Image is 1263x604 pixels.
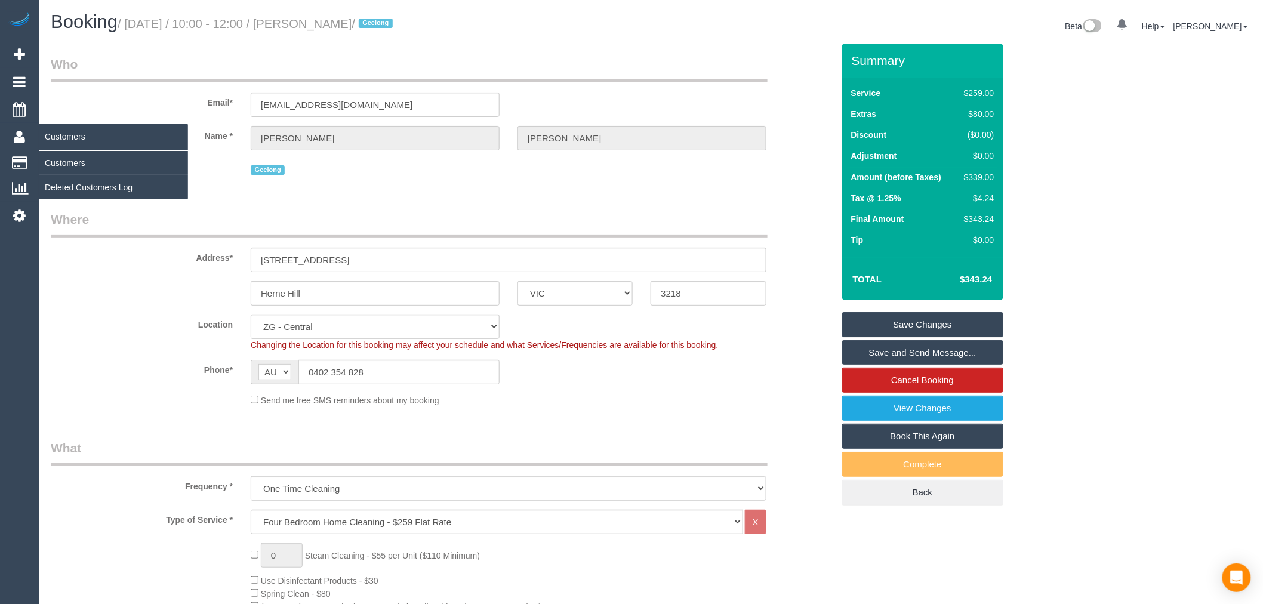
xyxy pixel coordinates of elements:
[851,192,901,204] label: Tax @ 1.25%
[251,126,500,150] input: First Name*
[842,368,1003,393] a: Cancel Booking
[851,129,887,141] label: Discount
[842,480,1003,505] a: Back
[251,281,500,306] input: Suburb*
[261,396,439,405] span: Send me free SMS reminders about my booking
[959,150,994,162] div: $0.00
[7,12,31,29] img: Automaid Logo
[251,93,500,117] input: Email*
[51,56,768,82] legend: Who
[39,151,188,175] a: Customers
[1082,19,1102,35] img: New interface
[251,165,285,175] span: Geelong
[261,589,331,599] span: Spring Clean - $80
[959,213,994,225] div: $343.24
[842,340,1003,365] a: Save and Send Message...
[651,281,766,306] input: Post Code*
[42,93,242,109] label: Email*
[517,126,766,150] input: Last Name*
[1065,21,1102,31] a: Beta
[42,248,242,264] label: Address*
[359,19,393,28] span: Geelong
[39,150,188,200] ul: Customers
[851,108,877,120] label: Extras
[305,551,480,560] span: Steam Cleaning - $55 per Unit ($110 Minimum)
[959,192,994,204] div: $4.24
[39,175,188,199] a: Deleted Customers Log
[851,87,881,99] label: Service
[251,340,718,350] span: Changing the Location for this booking may affect your schedule and what Services/Frequencies are...
[352,17,396,30] span: /
[842,312,1003,337] a: Save Changes
[853,274,882,284] strong: Total
[852,54,997,67] h3: Summary
[42,476,242,492] label: Frequency *
[959,234,994,246] div: $0.00
[1222,563,1251,592] div: Open Intercom Messenger
[842,424,1003,449] a: Book This Again
[51,439,768,466] legend: What
[851,171,941,183] label: Amount (before Taxes)
[1173,21,1248,31] a: [PERSON_NAME]
[42,510,242,526] label: Type of Service *
[959,171,994,183] div: $339.00
[42,315,242,331] label: Location
[851,234,864,246] label: Tip
[959,108,994,120] div: $80.00
[842,396,1003,421] a: View Changes
[51,211,768,238] legend: Where
[39,123,188,150] span: Customers
[1142,21,1165,31] a: Help
[42,360,242,376] label: Phone*
[851,213,904,225] label: Final Amount
[851,150,897,162] label: Adjustment
[118,17,396,30] small: / [DATE] / 10:00 - 12:00 / [PERSON_NAME]
[924,275,992,285] h4: $343.24
[261,576,378,585] span: Use Disinfectant Products - $30
[959,87,994,99] div: $259.00
[51,11,118,32] span: Booking
[298,360,500,384] input: Phone*
[959,129,994,141] div: ($0.00)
